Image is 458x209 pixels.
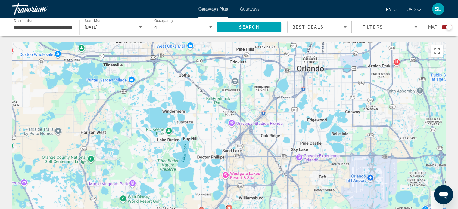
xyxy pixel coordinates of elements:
mat-select: Sort by [292,23,347,31]
span: Start Month [85,19,105,23]
span: [DATE] [85,25,98,29]
input: Select destination [14,24,72,31]
iframe: Button to launch messaging window [434,185,453,204]
span: SL [435,6,441,12]
span: Map [428,23,437,31]
button: Toggle fullscreen view [431,45,443,57]
span: Occupancy [154,19,173,23]
span: USD [407,7,416,12]
span: Search [239,25,259,29]
button: Change language [386,5,397,14]
a: Travorium [12,1,72,17]
a: Getaways [240,7,260,11]
button: Change currency [407,5,421,14]
span: en [386,7,392,12]
button: Zoom in [431,191,443,203]
button: Search [217,22,282,32]
a: Getaways Plus [198,7,228,11]
span: Destination [14,18,33,23]
button: User Menu [430,3,446,15]
span: Filters [363,25,383,29]
span: 4 [154,25,157,29]
button: Filters [358,21,422,33]
span: Best Deals [292,25,324,29]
